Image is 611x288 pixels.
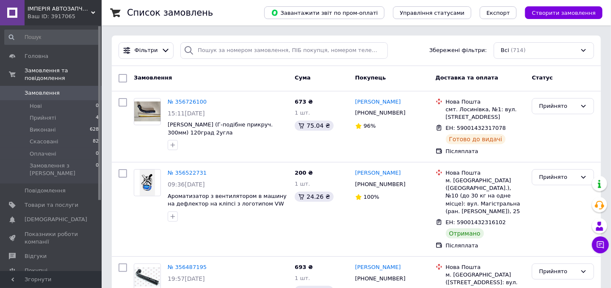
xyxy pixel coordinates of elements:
[446,98,525,106] div: Нова Пошта
[168,275,205,282] span: 19:57[DATE]
[480,6,517,19] button: Експорт
[93,138,99,145] span: 82
[364,194,379,200] span: 100%
[127,8,213,18] h1: Список замовлень
[539,173,577,182] div: Прийнято
[168,99,207,105] a: № 356726100
[96,102,99,110] span: 0
[592,236,609,253] button: Чат з покупцем
[96,114,99,122] span: 4
[4,30,100,45] input: Пошук
[539,267,577,276] div: Прийнято
[295,74,310,81] span: Cума
[168,170,207,176] a: № 356522731
[134,74,172,81] span: Замовлення
[532,74,553,81] span: Статус
[525,6,603,19] button: Створити замовлення
[295,264,313,270] span: 693 ₴
[96,150,99,158] span: 0
[295,170,313,176] span: 200 ₴
[25,201,78,209] span: Товари та послуги
[393,6,471,19] button: Управління статусами
[30,138,58,145] span: Скасовані
[90,126,99,134] span: 628
[364,123,376,129] span: 96%
[25,89,60,97] span: Замовлення
[436,74,498,81] span: Доставка та оплата
[532,10,596,16] span: Створити замовлення
[140,170,155,196] img: Фото товару
[446,242,525,250] div: Післяплата
[295,192,333,202] div: 24.26 ₴
[446,228,484,239] div: Отримано
[511,47,526,53] span: (714)
[28,5,91,13] span: ІМПЕРІЯ АВТОЗАПЧАСТИН
[354,107,407,118] div: [PHONE_NUMBER]
[355,74,386,81] span: Покупець
[446,134,506,144] div: Готово до видачі
[30,114,56,122] span: Прийняті
[134,101,160,121] img: Фото товару
[25,187,66,195] span: Повідомлення
[355,98,401,106] a: [PERSON_NAME]
[25,216,87,223] span: [DEMOGRAPHIC_DATA]
[295,99,313,105] span: 673 ₴
[446,125,506,131] span: ЕН: 59001432317078
[168,193,287,207] a: Ароматизатор з вентилятором в машину на дефлектор на кліпсі з логотипом VW
[539,102,577,111] div: Прийнято
[295,181,310,187] span: 1 шт.
[25,52,48,60] span: Головна
[295,275,310,281] span: 1 шт.
[96,162,99,177] span: 0
[168,264,207,270] a: № 356487195
[135,47,158,55] span: Фільтри
[295,121,333,131] div: 75.04 ₴
[134,98,161,125] a: Фото товару
[180,42,388,59] input: Пошук за номером замовлення, ПІБ покупця, номером телефону, Email, номером накладної
[264,6,384,19] button: Завантажити звіт по пром-оплаті
[446,106,525,121] div: смт. Лосинівка, №1: вул. [STREET_ADDRESS]
[30,162,96,177] span: Замовлення з [PERSON_NAME]
[295,110,310,116] span: 1 шт.
[25,67,102,82] span: Замовлення та повідомлення
[446,263,525,271] div: Нова Пошта
[429,47,487,55] span: Збережені фільтри:
[25,252,47,260] span: Відгуки
[271,9,378,16] span: Завантажити звіт по пром-оплаті
[30,102,42,110] span: Нові
[354,273,407,284] div: [PHONE_NUMBER]
[517,9,603,16] a: Створити замовлення
[446,219,506,225] span: ЕН: 59001432316102
[446,169,525,177] div: Нова Пошта
[25,267,47,274] span: Покупці
[400,10,464,16] span: Управління статусами
[354,179,407,190] div: [PHONE_NUMBER]
[168,110,205,117] span: 15:11[DATE]
[355,263,401,272] a: [PERSON_NAME]
[30,150,56,158] span: Оплачені
[355,169,401,177] a: [PERSON_NAME]
[168,121,273,136] a: [PERSON_NAME] (Г-подібне прикруч. 300мм) 120град 2угла
[25,230,78,246] span: Показники роботи компанії
[28,13,102,20] div: Ваш ID: 3917065
[134,267,160,287] img: Фото товару
[168,181,205,188] span: 09:36[DATE]
[134,169,161,196] a: Фото товару
[446,148,525,155] div: Післяплата
[501,47,509,55] span: Всі
[446,177,525,215] div: м. [GEOGRAPHIC_DATA] ([GEOGRAPHIC_DATA].), №10 (до 30 кг на одне місце): вул. Магістральна (ран. ...
[487,10,510,16] span: Експорт
[30,126,56,134] span: Виконані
